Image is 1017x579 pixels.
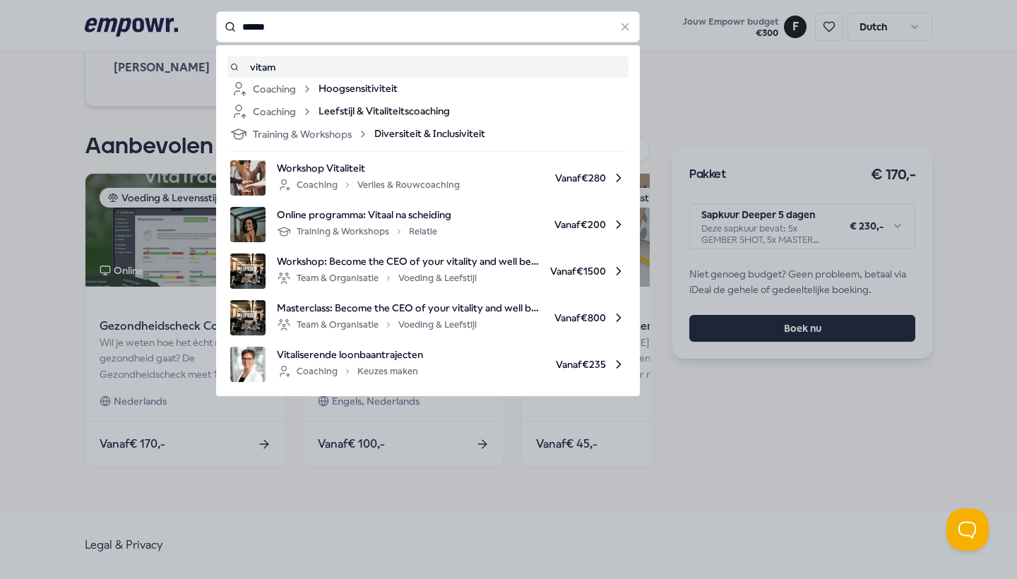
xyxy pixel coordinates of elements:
a: product imageMasterclass: Become the CEO of your vitality and well being: A helicopter view on He... [230,300,626,335]
input: Search for products, categories or subcategories [216,11,640,42]
img: product image [230,300,266,335]
iframe: Help Scout Beacon - Open [946,508,989,551]
img: product image [230,253,266,289]
span: Vitaliserende loonbaantrajecten [277,347,423,362]
span: Leefstijl & Vitaliteitscoaching [319,103,450,120]
span: Vanaf € 1500 [550,253,626,289]
span: Vanaf € 200 [463,207,626,242]
div: Team & Organisatie Voeding & Leefstijl [277,316,477,333]
div: Team & Organisatie Voeding & Leefstijl [277,270,477,287]
div: Training & Workshops Relatie [277,223,437,240]
a: product imageWorkshop: Become the CEO of your vitality and well being: A helicopter view on Healt... [230,253,626,289]
a: product imageOnline programma: Vitaal na scheidingTraining & WorkshopsRelatieVanaf€200 [230,207,626,242]
a: product imageVitaliserende loonbaantrajectenCoachingKeuzes makenVanaf€235 [230,347,626,382]
span: Hoogsensitiviteit [319,80,398,97]
div: Coaching [230,103,313,120]
a: Training & WorkshopsDiversiteit & Inclusiviteit [230,126,626,143]
a: vitam [230,59,626,75]
img: product image [230,347,266,382]
span: Workshop Vitaliteit [277,160,460,176]
div: Coaching Keuzes maken [277,363,418,380]
span: Vanaf € 800 [554,300,626,335]
span: Diversiteit & Inclusiviteit [374,126,485,143]
div: Training & Workshops [230,126,369,143]
span: Vanaf € 235 [434,347,626,382]
div: Coaching Verlies & Rouwcoaching [277,177,460,193]
span: Vanaf € 280 [471,160,626,196]
img: product image [230,160,266,196]
a: CoachingLeefstijl & Vitaliteitscoaching [230,103,626,120]
img: product image [230,207,266,242]
span: Masterclass: Become the CEO of your vitality and well being: A helicopter view on Health & Lifestyle [277,300,543,316]
span: Online programma: Vitaal na scheiding [277,207,451,222]
a: product imageWorkshop VitaliteitCoachingVerlies & RouwcoachingVanaf€280 [230,160,626,196]
div: Coaching [230,80,313,97]
a: CoachingHoogsensitiviteit [230,80,626,97]
span: Workshop: Become the CEO of your vitality and well being: A helicopter view on Health & Lifestyle [277,253,539,269]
